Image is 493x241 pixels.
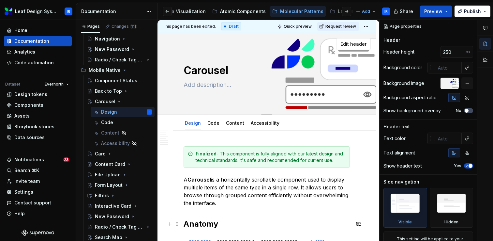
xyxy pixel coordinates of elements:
p: A is a horizontally scrollable component used to display multiple items of the same type in a sin... [184,176,350,207]
a: Molecular Patterns [270,6,326,17]
span: Publish [464,8,481,15]
div: File Upload [95,171,121,178]
div: Radio / Check Tag Group [95,224,144,230]
div: - This component is fully aligned with our latest design and technical standards. It's safe and r... [196,151,346,164]
a: Documentation [4,36,72,46]
div: Filters [84,190,155,201]
div: Search ⌘K [14,167,39,174]
div: Storybook stories [14,123,54,130]
div: Dataset [5,82,20,87]
a: Form Layout [84,180,155,190]
div: Interactive Card [95,203,131,209]
a: Storybook stories [4,121,72,132]
a: Code [207,120,219,126]
a: Design tokens [4,89,72,100]
div: Page tree [15,5,206,18]
div: Content Card [95,161,125,168]
div: Home [14,27,27,34]
a: Content [91,128,155,138]
a: DesignIR [91,107,155,117]
div: Leaf Design System [15,8,57,15]
div: Header height [383,49,414,55]
span: Evernorth [45,82,64,87]
div: New Password [95,213,129,220]
a: Settings [4,187,72,197]
a: Content [226,120,244,126]
button: Preview [420,6,452,17]
div: Component Status [95,77,137,84]
div: Navigation [95,36,120,42]
a: Home [4,25,72,36]
div: Molecular Patterns [280,8,323,15]
div: Documentation [14,38,49,44]
a: Radio / Check Tag Group [84,222,155,232]
span: Add [362,9,370,14]
a: Carousel [84,96,155,107]
a: Back to Top [84,86,155,96]
a: Card [84,149,155,159]
span: Quick preview [284,24,312,29]
button: Leaf Design SystemIR [1,4,74,18]
button: Search ⌘K [4,165,72,176]
div: Hidden [444,219,458,225]
a: Component Status [84,75,155,86]
h2: Anatomy [184,219,350,229]
div: Form Layout [95,182,123,188]
div: Show background overlay [383,107,441,114]
button: Request review [317,22,359,31]
div: Code [101,119,113,126]
div: Background aspect ratio [383,94,437,101]
div: Assets [14,113,30,119]
span: Share [400,8,413,15]
button: Add [354,7,378,16]
a: Invite team [4,176,72,186]
div: Back to Top [95,88,122,94]
a: Data sources [4,132,72,143]
input: Auto [435,133,462,144]
a: Atomic Components [210,6,268,17]
span: Preview [424,8,442,15]
a: Supernova Logo [22,230,54,236]
div: Data sources [14,134,45,141]
div: Show header text [383,163,422,169]
button: Publish [455,6,490,17]
div: Accessibility [101,140,130,147]
button: Edit header [336,38,371,50]
div: Text alignment [383,150,415,156]
div: IR [384,9,388,14]
button: Evernorth [42,80,72,89]
a: New Password [84,44,155,55]
a: Layout Modules [327,6,377,17]
span: This page has been edited. [163,24,216,29]
div: Atomic Components [220,8,266,15]
a: Radio / Check Tag Group [84,55,155,65]
label: No [456,108,461,113]
div: Notifications [14,156,44,163]
button: Share [390,6,417,17]
button: Contact support [4,198,72,208]
label: Yes [454,163,461,169]
div: Header [383,37,400,43]
div: Design [101,109,117,115]
textarea: Carousel [182,63,349,78]
div: Background image [383,80,424,87]
div: Invite team [14,178,40,185]
div: Radio / Check Tag Group [95,56,144,63]
div: Mobile Native [78,65,155,75]
span: Request review [325,24,356,29]
div: New Password [95,46,129,53]
a: File Upload [84,169,155,180]
a: Assets [4,111,72,121]
div: Pages [81,24,100,29]
div: Design [182,116,203,130]
div: IR [67,9,70,14]
div: Card [95,151,106,157]
a: Design [185,120,201,126]
div: Header text [383,123,410,130]
a: Components [4,100,72,110]
a: Accessibility [91,138,155,149]
strong: Finalized [196,151,217,156]
a: Code [91,117,155,128]
a: New Password [84,211,155,222]
div: Visible [398,219,412,225]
